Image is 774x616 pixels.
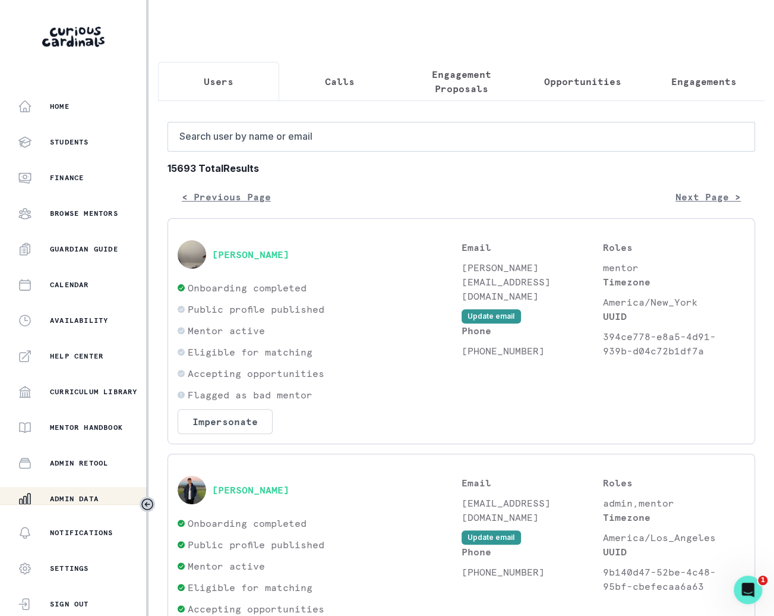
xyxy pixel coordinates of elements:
[50,458,108,468] p: Admin Retool
[50,316,108,325] p: Availability
[462,309,521,323] button: Update email
[168,185,285,209] button: < Previous Page
[188,580,312,595] p: Eligible for matching
[50,387,138,397] p: Curriculum Library
[671,74,737,89] p: Engagements
[50,351,103,361] p: Help Center
[140,496,155,512] button: Toggle sidebar
[50,137,89,147] p: Students
[462,344,604,358] p: [PHONE_NUMBER]
[544,74,621,89] p: Opportunities
[50,564,89,573] p: Settings
[603,545,745,559] p: UUID
[50,173,84,183] p: Finance
[603,496,745,510] p: admin,mentor
[50,599,89,609] p: Sign Out
[188,281,307,295] p: Onboarding completed
[603,240,745,254] p: Roles
[188,602,324,616] p: Accepting opportunities
[212,484,289,496] button: [PERSON_NAME]
[188,538,324,552] p: Public profile published
[188,302,324,316] p: Public profile published
[603,275,745,289] p: Timezone
[462,476,604,490] p: Email
[212,249,289,260] button: [PERSON_NAME]
[462,565,604,579] p: [PHONE_NUMBER]
[603,329,745,358] p: 394ce778-e8a5-4d91-939b-d04c72b1df7a
[42,27,105,47] img: Curious Cardinals Logo
[661,185,755,209] button: Next Page >
[168,161,755,175] b: 15693 Total Results
[462,530,521,545] button: Update email
[50,528,113,538] p: Notifications
[603,476,745,490] p: Roles
[462,240,604,254] p: Email
[410,67,511,96] p: Engagement Proposals
[603,510,745,524] p: Timezone
[50,423,123,432] p: Mentor Handbook
[188,388,312,402] p: Flagged as bad mentor
[603,530,745,545] p: America/Los_Angeles
[462,323,604,338] p: Phone
[603,295,745,309] p: America/New_York
[325,74,355,89] p: Calls
[188,323,265,338] p: Mentor active
[603,565,745,593] p: 9b140d47-52be-4c48-95bf-cbefecaa6a63
[603,260,745,275] p: mentor
[603,309,745,323] p: UUID
[204,74,233,89] p: Users
[50,280,89,290] p: Calendar
[462,496,604,524] p: [EMAIL_ADDRESS][DOMAIN_NAME]
[50,102,69,111] p: Home
[50,494,99,504] p: Admin Data
[462,260,604,303] p: [PERSON_NAME][EMAIL_ADDRESS][DOMAIN_NAME]
[734,576,762,604] iframe: Intercom live chat
[758,576,767,585] span: 1
[188,559,265,573] p: Mentor active
[188,345,312,359] p: Eligible for matching
[50,244,118,254] p: Guardian Guide
[178,409,273,434] button: Impersonate
[462,545,604,559] p: Phone
[188,516,307,530] p: Onboarding completed
[50,209,118,218] p: Browse Mentors
[188,366,324,381] p: Accepting opportunities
